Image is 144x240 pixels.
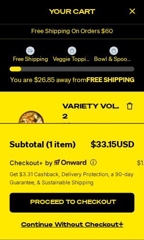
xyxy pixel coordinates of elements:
[11,55,50,63] span: Free Shipping
[45,159,52,167] span: by
[91,138,134,152] div: $33.15USD
[10,111,53,149] img: Variety Vol. 2
[28,200,117,205] span: Proceed to Checkout
[62,122,134,130] div: 6 Pack
[10,216,134,230] button: continue without Checkout+
[86,77,134,84] b: FREE SHIPPING
[10,76,134,84] div: You are $26.85 away from
[90,159,96,166] button: More info
[10,111,53,149] a: View details for Variety Vol. 2
[125,102,134,111] button: Remove Variety Vol. 2
[54,159,86,166] a: Powered by Onward
[10,92,134,201] li: product
[125,5,139,19] button: Close Cart
[10,5,134,19] h2: Your Cart
[10,193,134,213] button: Proceed to Checkout
[94,55,133,63] span: Bowl & Spoon Set
[10,159,43,167] span: Checkout+
[53,55,92,63] span: Veggie Topping Mix
[10,141,75,149] span: Subtotal (1 item)
[62,102,134,122] a: Variety Vol. 2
